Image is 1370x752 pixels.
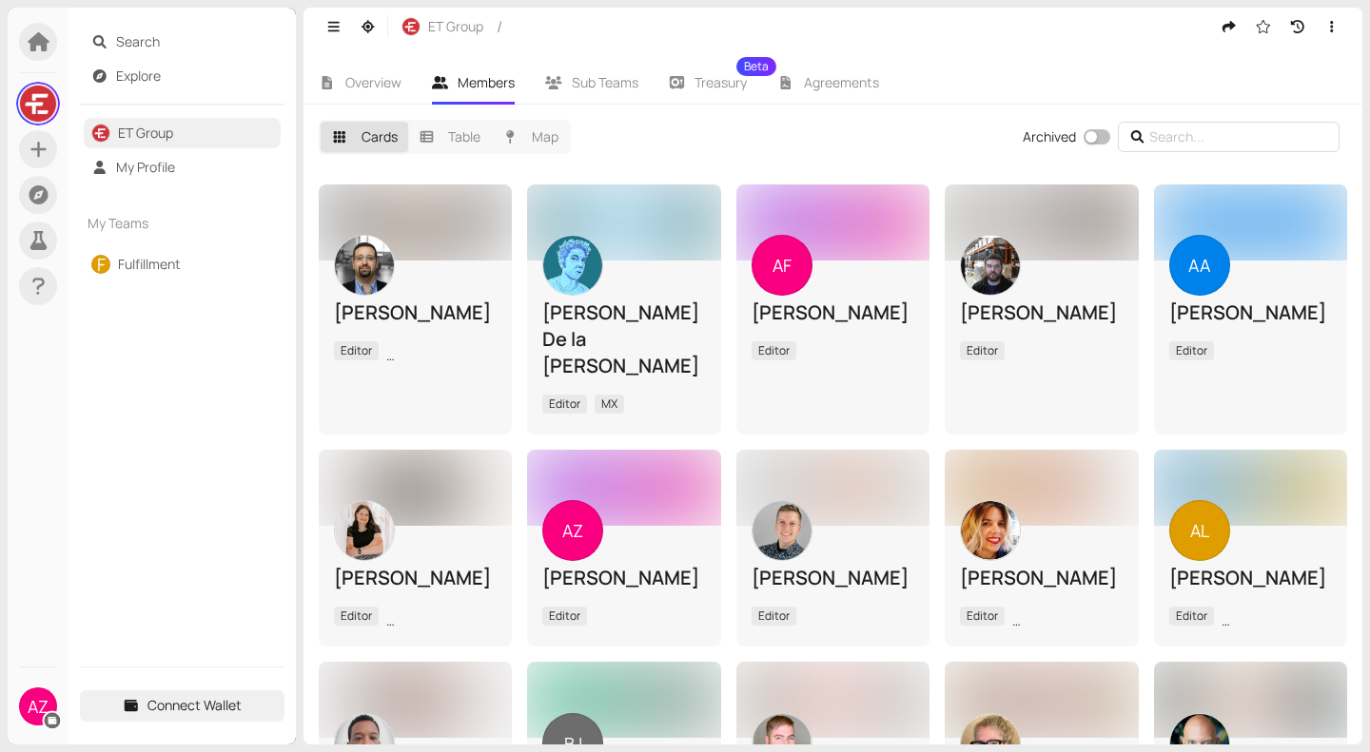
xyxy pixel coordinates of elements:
div: [PERSON_NAME] [334,565,497,591]
span: Editor [334,341,379,360]
div: [PERSON_NAME] [542,565,705,591]
sup: Beta [736,57,776,76]
span: AZ [562,500,583,561]
span: AL [1190,500,1209,561]
div: [PERSON_NAME] [752,299,914,326]
img: r-RjKx4yED.jpeg [402,18,420,35]
span: AZ [28,687,49,725]
div: [PERSON_NAME] [1169,299,1332,326]
button: ET Group [392,11,493,42]
img: iyXd49YTlS.jpeg [961,501,1020,560]
div: [PERSON_NAME] [960,299,1123,326]
span: Editor [542,395,587,414]
span: Editor [752,607,796,626]
img: w-OFKxKpDq.jpeg [335,236,394,295]
img: 1s-afrpskq.jpeg [753,501,812,560]
span: My Teams [88,213,244,234]
div: [PERSON_NAME] [334,299,497,326]
input: Search... [1149,126,1313,147]
span: Connect Wallet [147,695,242,716]
span: Editor [960,607,1005,626]
span: Editor [1169,341,1214,360]
a: My Profile [116,158,175,176]
span: Editor [752,341,796,360]
div: [PERSON_NAME] [1169,565,1332,591]
a: Fulfillment [118,255,181,273]
span: Treasury [695,76,747,89]
span: AF [773,235,792,296]
img: LsfHRQdbm8.jpeg [20,86,56,122]
div: [PERSON_NAME] [960,565,1123,591]
img: MUUbtyfDCS.jpeg [543,236,602,295]
span: Editor [542,607,587,626]
a: ET Group [118,124,173,142]
span: Search [116,27,274,57]
span: Editor [1169,607,1214,626]
span: Editor [960,341,1005,360]
span: Overview [345,73,401,91]
button: Connect Wallet [80,690,284,721]
div: My Teams [80,202,284,245]
span: ET Group [428,16,483,37]
img: ZPzRJDT30f.jpeg [961,236,1020,295]
span: Agreements [804,73,879,91]
span: Editor [334,607,379,626]
img: 3wPGBsTVxs.jpeg [335,501,394,560]
div: Archived [1023,126,1076,147]
span: MX [595,395,624,414]
a: Explore [116,67,161,85]
span: AA [1188,235,1210,296]
div: [PERSON_NAME] De la [PERSON_NAME] [542,299,705,379]
span: Members [458,73,515,91]
span: Sub Teams [572,73,638,91]
div: [PERSON_NAME] [752,565,914,591]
